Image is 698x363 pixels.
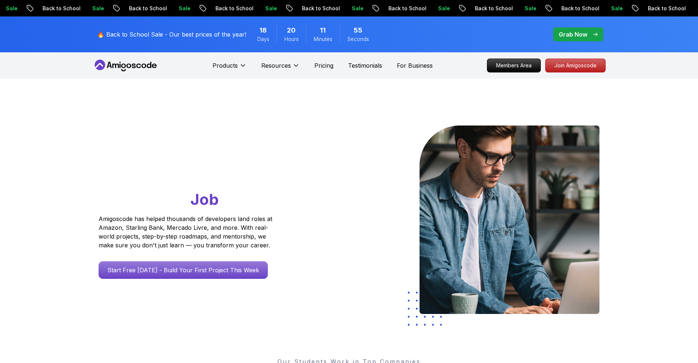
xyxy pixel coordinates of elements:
[257,35,269,43] span: Days
[397,61,433,70] a: For Business
[314,35,332,43] span: Minutes
[99,261,268,279] a: Start Free [DATE] - Build Your First Project This Week
[465,5,515,12] p: Back to School
[213,61,247,76] button: Products
[601,5,625,12] p: Sale
[261,61,300,76] button: Resources
[191,190,219,209] span: Job
[545,59,606,72] a: Join Amigoscode
[287,25,296,35] span: 20 Hours
[292,5,342,12] p: Back to School
[97,30,246,39] p: 🔥 Back to School Sale - Our best prices of the year!
[261,61,291,70] p: Resources
[515,5,538,12] p: Sale
[169,5,192,12] p: Sale
[33,5,82,12] p: Back to School
[320,25,326,35] span: 11 Minutes
[284,35,299,43] span: Hours
[259,25,267,35] span: 18 Days
[213,61,238,70] p: Products
[559,30,587,39] p: Grab Now
[82,5,106,12] p: Sale
[487,59,541,72] a: Members Area
[420,126,599,314] img: hero
[206,5,255,12] p: Back to School
[348,61,382,70] a: Testimonials
[255,5,279,12] p: Sale
[99,126,300,210] h1: Go From Learning to Hired: Master Java, Spring Boot & Cloud Skills That Get You the
[546,59,605,72] p: Join Amigoscode
[638,5,688,12] p: Back to School
[428,5,452,12] p: Sale
[99,214,274,250] p: Amigoscode has helped thousands of developers land roles at Amazon, Starling Bank, Mercado Livre,...
[347,35,369,43] span: Seconds
[354,25,362,35] span: 55 Seconds
[551,5,601,12] p: Back to School
[487,59,540,72] p: Members Area
[119,5,169,12] p: Back to School
[342,5,365,12] p: Sale
[314,61,333,70] a: Pricing
[378,5,428,12] p: Back to School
